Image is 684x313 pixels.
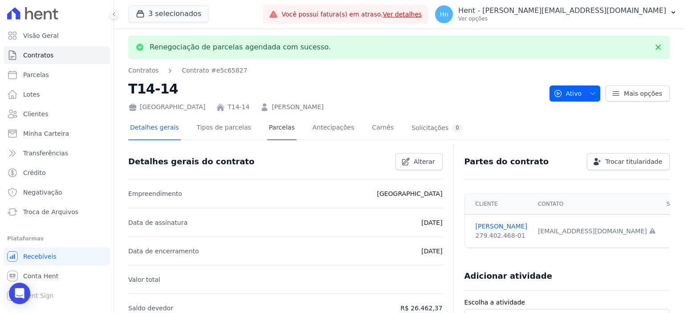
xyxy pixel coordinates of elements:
[476,222,527,231] a: [PERSON_NAME]
[464,156,549,167] h3: Partes do contrato
[23,252,57,261] span: Recebíveis
[272,102,323,112] a: [PERSON_NAME]
[421,217,442,228] p: [DATE]
[128,156,254,167] h3: Detalhes gerais do contrato
[4,203,110,221] a: Troca de Arquivos
[23,110,48,118] span: Clientes
[23,168,46,177] span: Crédito
[421,246,442,256] p: [DATE]
[4,105,110,123] a: Clientes
[538,227,656,236] div: [EMAIL_ADDRESS][DOMAIN_NAME]
[4,46,110,64] a: Contratos
[464,298,670,307] label: Escolha a atividade
[370,117,395,140] a: Carnês
[23,31,59,40] span: Visão Geral
[464,271,552,281] h3: Adicionar atividade
[4,248,110,265] a: Recebíveis
[550,85,601,102] button: Ativo
[410,117,464,140] a: Solicitações0
[476,231,527,240] div: 279.402.468-01
[440,11,448,17] span: Hn
[128,217,187,228] p: Data de assinatura
[23,207,78,216] span: Troca de Arquivos
[4,183,110,201] a: Negativação
[377,188,442,199] p: [GEOGRAPHIC_DATA]
[128,79,542,99] h2: T14-14
[606,85,670,102] a: Mais opções
[128,188,182,199] p: Empreendimento
[428,2,684,27] button: Hn Hent - [PERSON_NAME][EMAIL_ADDRESS][DOMAIN_NAME] Ver opções
[605,157,662,166] span: Trocar titularidade
[395,153,443,170] a: Alterar
[182,66,247,75] a: Contrato #e5c65827
[624,89,662,98] span: Mais opções
[4,85,110,103] a: Lotes
[128,246,199,256] p: Data de encerramento
[533,194,661,215] th: Contato
[23,272,58,280] span: Conta Hent
[4,164,110,182] a: Crédito
[4,144,110,162] a: Transferências
[281,10,422,19] span: Você possui fatura(s) em atraso.
[311,117,356,140] a: Antecipações
[383,11,422,18] a: Ver detalhes
[452,124,463,132] div: 0
[128,274,160,285] p: Valor total
[587,153,670,170] a: Trocar titularidade
[414,157,435,166] span: Alterar
[458,6,666,15] p: Hent - [PERSON_NAME][EMAIL_ADDRESS][DOMAIN_NAME]
[23,70,49,79] span: Parcelas
[4,267,110,285] a: Conta Hent
[128,66,542,75] nav: Breadcrumb
[23,51,53,60] span: Contratos
[128,66,247,75] nav: Breadcrumb
[4,27,110,45] a: Visão Geral
[4,125,110,142] a: Minha Carteira
[23,90,40,99] span: Lotes
[9,283,30,304] div: Open Intercom Messenger
[128,117,181,140] a: Detalhes gerais
[195,117,253,140] a: Tipos de parcelas
[23,149,68,158] span: Transferências
[267,117,297,140] a: Parcelas
[23,188,62,197] span: Negativação
[4,66,110,84] a: Parcelas
[128,102,205,112] div: [GEOGRAPHIC_DATA]
[150,43,331,52] p: Renegociação de parcelas agendada com sucesso.
[128,66,159,75] a: Contratos
[554,85,582,102] span: Ativo
[23,129,69,138] span: Minha Carteira
[465,194,533,215] th: Cliente
[411,124,463,132] div: Solicitações
[458,15,666,22] p: Ver opções
[128,5,209,22] button: 3 selecionados
[228,102,249,112] a: T14-14
[7,233,106,244] div: Plataformas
